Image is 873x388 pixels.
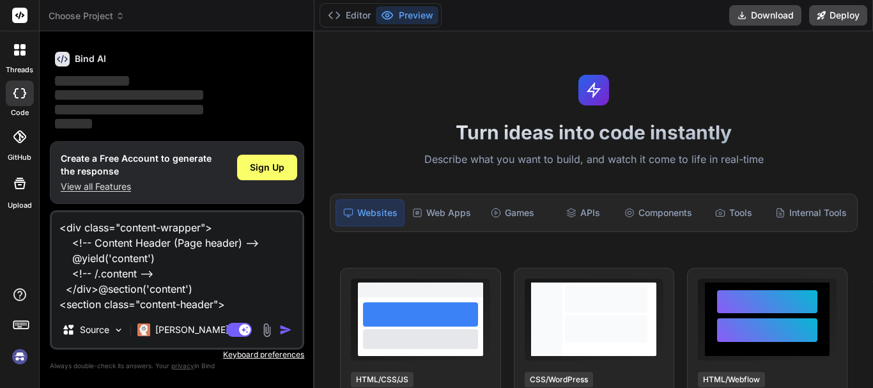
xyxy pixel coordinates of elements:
[770,199,852,226] div: Internal Tools
[50,350,304,360] p: Keyboard preferences
[8,152,31,163] label: GitHub
[55,119,92,128] span: ‌
[61,152,212,178] h1: Create a Free Account to generate the response
[323,6,376,24] button: Editor
[75,52,106,65] h6: Bind AI
[729,5,801,26] button: Download
[55,105,203,114] span: ‌
[259,323,274,338] img: attachment
[549,199,617,226] div: APIs
[279,323,292,336] img: icon
[250,161,284,174] span: Sign Up
[80,323,109,336] p: Source
[11,107,29,118] label: code
[8,200,32,211] label: Upload
[52,212,302,312] textarea: <div class="content-wrapper"> <!-- Content Header (Page header) --> @yield('content') <!-- /.cont...
[809,5,867,26] button: Deploy
[6,65,33,75] label: threads
[700,199,768,226] div: Tools
[619,199,697,226] div: Components
[61,180,212,193] p: View all Features
[113,325,124,336] img: Pick Models
[376,6,438,24] button: Preview
[137,323,150,336] img: Claude 4 Sonnet
[55,90,203,100] span: ‌
[525,372,593,387] div: CSS/WordPress
[322,121,865,144] h1: Turn ideas into code instantly
[351,372,413,387] div: HTML/CSS/JS
[50,360,304,372] p: Always double-check its answers. Your in Bind
[155,323,251,336] p: [PERSON_NAME] 4 S..
[407,199,476,226] div: Web Apps
[336,199,405,226] div: Websites
[322,151,865,168] p: Describe what you want to build, and watch it come to life in real-time
[698,372,765,387] div: HTML/Webflow
[171,362,194,369] span: privacy
[479,199,546,226] div: Games
[49,10,125,22] span: Choose Project
[55,76,129,86] span: ‌
[9,346,31,368] img: signin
